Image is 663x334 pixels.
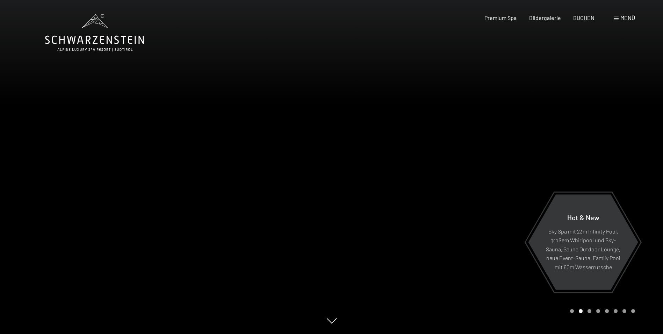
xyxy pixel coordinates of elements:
span: Menü [620,14,635,21]
a: Premium Spa [484,14,517,21]
div: Carousel Page 4 [596,309,600,313]
div: Carousel Page 2 (Current Slide) [579,309,583,313]
div: Carousel Page 7 [622,309,626,313]
div: Carousel Page 3 [588,309,591,313]
p: Sky Spa mit 23m Infinity Pool, großem Whirlpool und Sky-Sauna, Sauna Outdoor Lounge, neue Event-S... [545,227,621,271]
div: Carousel Pagination [568,309,635,313]
a: Bildergalerie [529,14,561,21]
a: Hot & New Sky Spa mit 23m Infinity Pool, großem Whirlpool und Sky-Sauna, Sauna Outdoor Lounge, ne... [528,194,639,290]
div: Carousel Page 6 [614,309,618,313]
div: Carousel Page 1 [570,309,574,313]
div: Carousel Page 8 [631,309,635,313]
div: Carousel Page 5 [605,309,609,313]
span: Hot & New [567,213,599,221]
a: BUCHEN [573,14,594,21]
